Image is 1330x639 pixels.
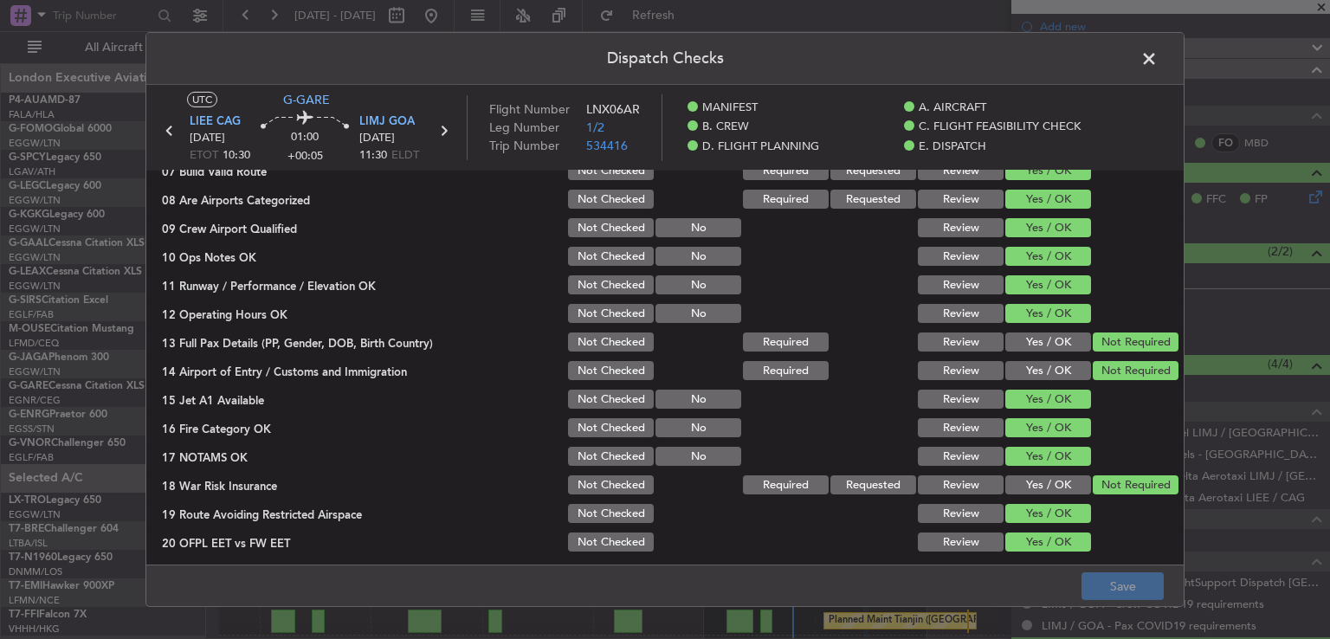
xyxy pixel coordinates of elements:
[1005,418,1091,437] button: Yes / OK
[1005,190,1091,209] button: Yes / OK
[1005,247,1091,266] button: Yes / OK
[1005,361,1091,380] button: Yes / OK
[1005,390,1091,409] button: Yes / OK
[1005,504,1091,523] button: Yes / OK
[1093,475,1178,494] button: Not Required
[1005,475,1091,494] button: Yes / OK
[1005,275,1091,294] button: Yes / OK
[1093,332,1178,352] button: Not Required
[1005,161,1091,180] button: Yes / OK
[1093,361,1178,380] button: Not Required
[1005,332,1091,352] button: Yes / OK
[1005,532,1091,552] button: Yes / OK
[1005,218,1091,237] button: Yes / OK
[1005,447,1091,466] button: Yes / OK
[146,33,1184,85] header: Dispatch Checks
[919,119,1081,136] span: C. FLIGHT FEASIBILITY CHECK
[1005,304,1091,323] button: Yes / OK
